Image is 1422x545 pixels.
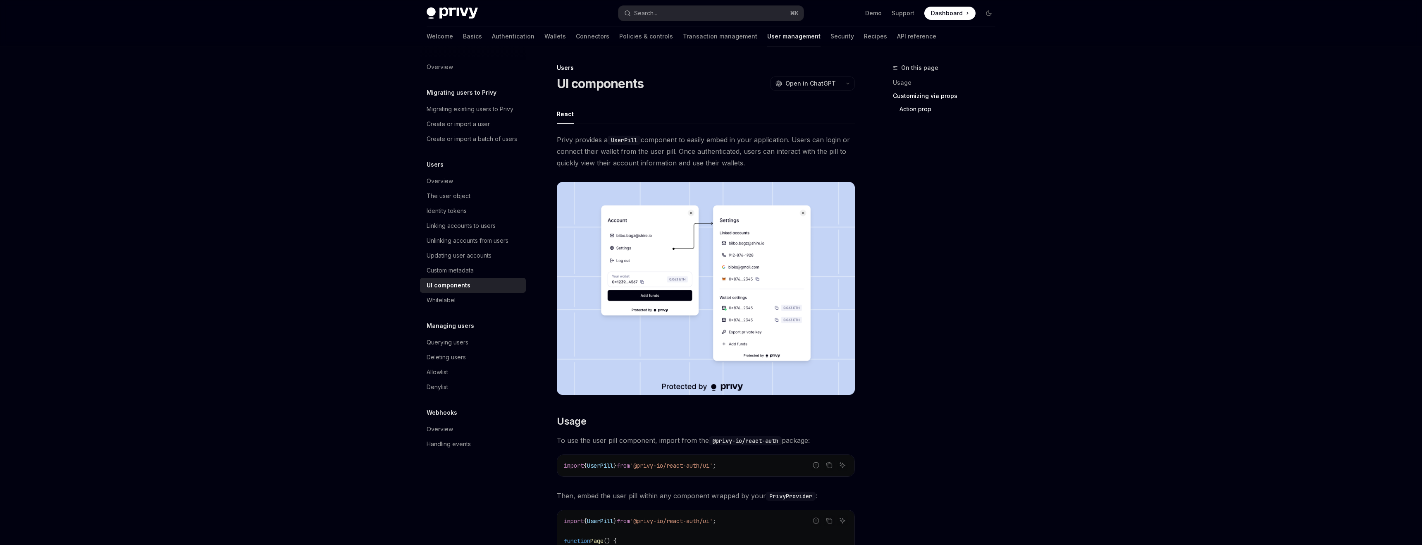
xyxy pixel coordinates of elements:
div: Updating user accounts [427,251,491,261]
h5: Migrating users to Privy [427,88,496,98]
button: Toggle dark mode [982,7,995,20]
a: Transaction management [683,26,757,46]
div: Overview [427,424,453,434]
span: '@privy-io/react-auth/ui' [630,462,713,469]
div: Querying users [427,337,468,347]
div: UI components [427,280,470,290]
div: Whitelabel [427,295,456,305]
code: UserPill [608,136,641,145]
span: Open in ChatGPT [785,79,836,88]
img: dark logo [427,7,478,19]
code: PrivyProvider [766,492,816,501]
div: Search... [634,8,657,18]
a: Connectors [576,26,609,46]
button: Open search [618,6,804,21]
img: images/Userpill2.png [557,182,855,395]
span: To use the user pill component, import from the package: [557,435,855,446]
a: Identity tokens [420,203,526,218]
div: Deleting users [427,352,466,362]
a: Customizing via props [893,89,1002,103]
div: Overview [427,176,453,186]
span: ⌘ K [790,10,799,17]
a: Unlinking accounts from users [420,233,526,248]
div: The user object [427,191,470,201]
a: UI components [420,278,526,293]
button: React [557,104,574,124]
div: Create or import a batch of users [427,134,517,144]
button: Report incorrect code [811,460,821,471]
a: User management [767,26,821,46]
code: @privy-io/react-auth [709,436,782,445]
a: Overview [420,60,526,74]
a: Support [892,9,914,17]
a: Create or import a user [420,117,526,131]
a: Policies & controls [619,26,673,46]
span: UserPill [587,462,613,469]
span: import [564,462,584,469]
a: Demo [865,9,882,17]
h5: Webhooks [427,408,457,418]
div: Create or import a user [427,119,490,129]
span: ; [713,462,716,469]
a: Basics [463,26,482,46]
a: Migrating existing users to Privy [420,102,526,117]
span: Privy provides a component to easily embed in your application. Users can login or connect their ... [557,134,855,169]
div: Overview [427,62,453,72]
div: Users [557,64,855,72]
a: Recipes [864,26,887,46]
div: Handling events [427,439,471,449]
div: Identity tokens [427,206,467,216]
a: Action prop [893,103,1002,116]
a: Wallets [544,26,566,46]
h1: UI components [557,76,644,91]
h5: Managing users [427,321,474,331]
div: Allowlist [427,367,448,377]
span: } [613,462,617,469]
a: Overview [420,174,526,189]
button: Ask AI [837,460,848,471]
span: Usage [557,415,586,428]
a: Whitelabel [420,293,526,308]
a: Deleting users [420,350,526,365]
a: Security [830,26,854,46]
a: API reference [897,26,936,46]
a: Updating user accounts [420,248,526,263]
span: On this page [901,63,938,73]
a: Dashboard [924,7,976,20]
a: Linking accounts to users [420,218,526,233]
a: Querying users [420,335,526,350]
a: Create or import a batch of users [420,131,526,146]
button: Copy the contents from the code block [824,460,835,471]
a: Overview [420,422,526,437]
div: Unlinking accounts from users [427,236,508,246]
a: Allowlist [420,365,526,380]
div: Migrating existing users to Privy [427,104,513,114]
a: Denylist [420,380,526,394]
span: Dashboard [931,9,963,17]
a: Authentication [492,26,534,46]
div: Denylist [427,382,448,392]
h5: Users [427,160,444,170]
div: Custom metadata [427,265,474,275]
a: Handling events [420,437,526,452]
button: Open in ChatGPT [770,76,841,91]
a: Custom metadata [420,263,526,278]
a: The user object [420,189,526,203]
div: Linking accounts to users [427,221,496,231]
span: Then, embed the user pill within any component wrapped by your : [557,490,855,502]
span: { [584,462,587,469]
a: Welcome [427,26,453,46]
a: Usage [893,76,1002,89]
span: from [617,462,630,469]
